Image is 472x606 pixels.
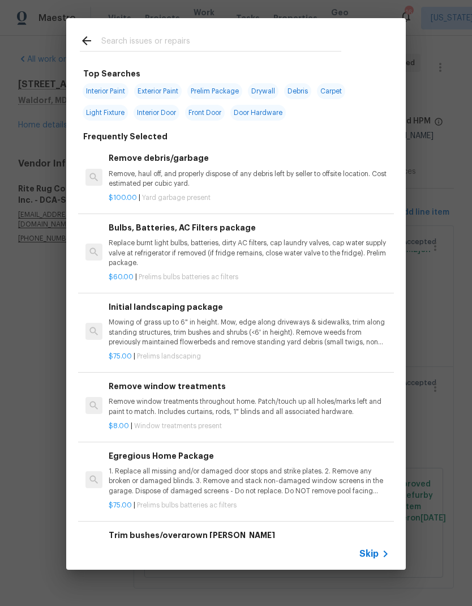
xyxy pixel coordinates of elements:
p: | [109,352,389,361]
span: Drywall [248,83,278,99]
p: | [109,501,389,510]
h6: Trim bushes/overgrown [PERSON_NAME] [109,529,389,541]
p: Mowing of grass up to 6" in height. Mow, edge along driveways & sidewalks, trim along standing st... [109,318,389,347]
span: Yard garbage present [142,194,211,201]
h6: Frequently Selected [83,130,168,143]
p: Remove, haul off, and properly dispose of any debris left by seller to offsite location. Cost est... [109,169,389,189]
p: | [109,193,389,203]
h6: Remove window treatments [109,380,389,392]
input: Search issues or repairs [101,34,341,51]
span: $100.00 [109,194,137,201]
span: Interior Paint [83,83,128,99]
span: Prelims landscaping [137,353,201,360]
span: Skip [359,548,379,560]
span: Window treatments present [134,423,222,429]
span: Door Hardware [230,105,286,121]
h6: Remove debris/garbage [109,152,389,164]
span: Front Door [185,105,225,121]
h6: Egregious Home Package [109,450,389,462]
span: $75.00 [109,502,132,509]
span: Exterior Paint [134,83,182,99]
span: Interior Door [134,105,179,121]
span: Debris [284,83,311,99]
p: Replace burnt light bulbs, batteries, dirty AC filters, cap laundry valves, cap water supply valv... [109,238,389,267]
p: | [109,272,389,282]
span: Light Fixture [83,105,128,121]
span: Prelims bulbs batteries ac filters [137,502,237,509]
span: Prelims bulbs batteries ac filters [139,274,238,280]
p: Remove window treatments throughout home. Patch/touch up all holes/marks left and paint to match.... [109,397,389,416]
h6: Initial landscaping package [109,301,389,313]
h6: Top Searches [83,67,140,80]
h6: Bulbs, Batteries, AC Filters package [109,221,389,234]
span: $8.00 [109,423,129,429]
span: Prelim Package [187,83,242,99]
span: Carpet [317,83,345,99]
p: 1. Replace all missing and/or damaged door stops and strike plates. 2. Remove any broken or damag... [109,467,389,496]
span: $60.00 [109,274,134,280]
p: | [109,421,389,431]
span: $75.00 [109,353,132,360]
